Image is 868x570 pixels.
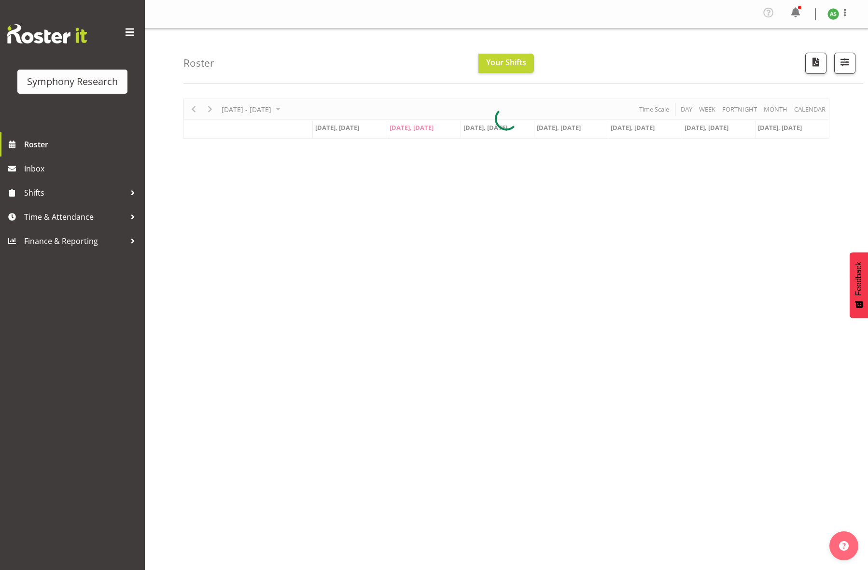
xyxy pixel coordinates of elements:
[183,57,214,69] h4: Roster
[24,185,126,200] span: Shifts
[839,541,849,551] img: help-xxl-2.png
[854,262,863,296] span: Feedback
[24,161,140,176] span: Inbox
[7,24,87,43] img: Rosterit website logo
[805,53,826,74] button: Download a PDF of the roster according to the set date range.
[24,137,140,152] span: Roster
[24,234,126,248] span: Finance & Reporting
[827,8,839,20] img: ange-steiger11422.jpg
[478,54,534,73] button: Your Shifts
[834,53,855,74] button: Filter Shifts
[486,57,526,68] span: Your Shifts
[850,252,868,318] button: Feedback - Show survey
[24,210,126,224] span: Time & Attendance
[27,74,118,89] div: Symphony Research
